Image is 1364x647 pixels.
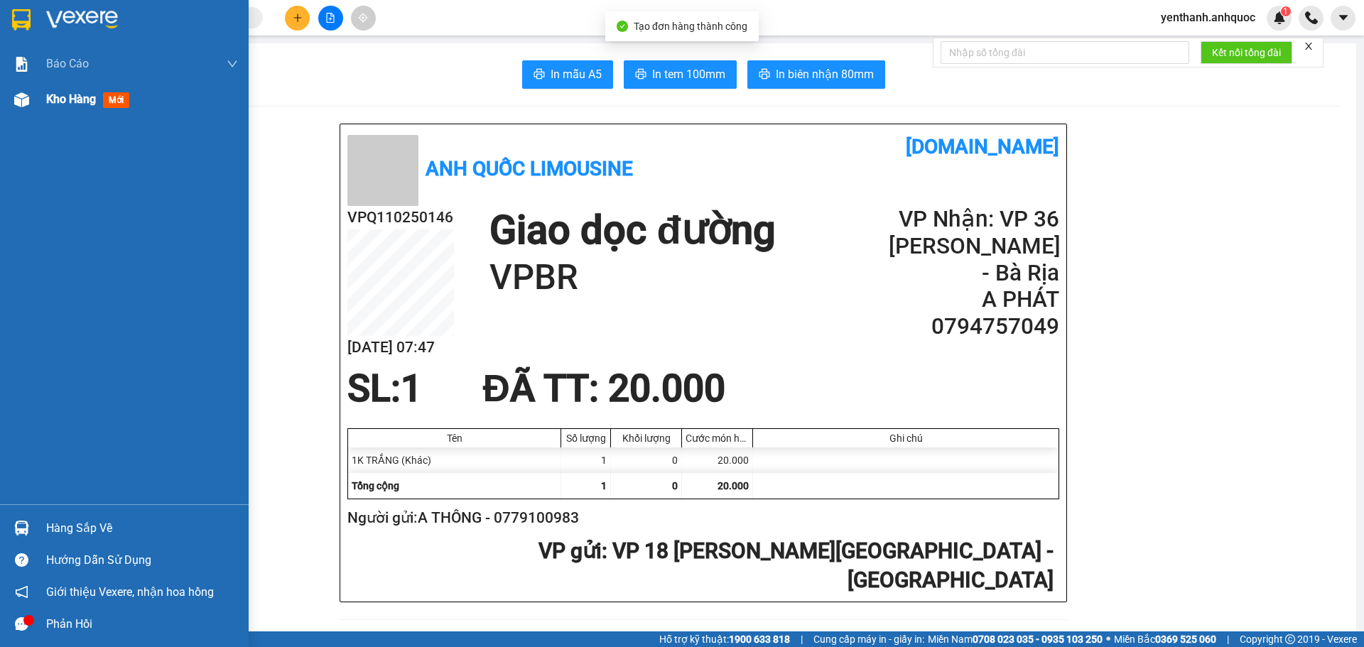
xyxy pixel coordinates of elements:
div: Phản hồi [46,614,238,635]
div: Số lượng [565,433,607,444]
div: 0 [611,447,682,473]
button: caret-down [1331,6,1355,31]
span: printer [534,68,545,82]
img: warehouse-icon [14,521,29,535]
strong: 0369 525 060 [1155,634,1216,645]
b: Anh Quốc Limousine [426,157,633,180]
span: notification [15,585,28,599]
span: Tổng cộng [352,480,399,491]
span: Miền Nam [928,631,1103,647]
div: 1K TRẮNG (Khác) [348,447,561,473]
span: In mẫu A5 [551,65,602,83]
div: Hàng sắp về [46,518,238,539]
h2: A PHÁT [889,286,1059,313]
div: Tên [352,433,557,444]
div: Hướng dẫn sử dụng [46,550,238,571]
h2: VPQ110250146 [347,206,454,229]
button: printerIn biên nhận 80mm [747,60,885,89]
span: printer [759,68,770,82]
div: Ghi chú [757,433,1055,444]
span: message [15,617,28,631]
span: | [1227,631,1229,647]
span: 20.000 [718,480,749,491]
span: close [1304,41,1314,51]
button: printerIn tem 100mm [624,60,737,89]
span: caret-down [1337,11,1350,24]
span: Cung cấp máy in - giấy in: [813,631,924,647]
input: Nhập số tổng đài [941,41,1189,64]
span: In biên nhận 80mm [776,65,874,83]
span: Hỗ trợ kỹ thuật: [659,631,790,647]
span: plus [293,13,303,23]
span: 1 [1283,6,1288,16]
span: SL: [347,366,401,411]
img: icon-new-feature [1273,11,1286,24]
span: Miền Bắc [1114,631,1216,647]
button: printerIn mẫu A5 [522,60,613,89]
h2: 0794757049 [889,313,1059,340]
button: plus [285,6,310,31]
button: Kết nối tổng đài [1201,41,1292,64]
span: | [801,631,803,647]
span: 1 [401,366,422,411]
img: solution-icon [14,57,29,72]
h2: Người gửi: A THÔNG - 0779100983 [347,506,1054,530]
span: ⚪️ [1106,636,1110,642]
img: phone-icon [1305,11,1318,24]
b: [DOMAIN_NAME] [906,135,1059,158]
span: check-circle [617,21,628,32]
h1: VPBR [489,255,775,300]
span: In tem 100mm [652,65,725,83]
img: warehouse-icon [14,92,29,107]
div: 20.000 [682,447,753,473]
sup: 1 [1281,6,1291,16]
span: aim [358,13,368,23]
span: yenthanh.anhquoc [1149,9,1267,26]
span: copyright [1285,634,1295,644]
span: Báo cáo [46,55,89,72]
span: Tạo đơn hàng thành công [634,21,747,32]
span: mới [103,92,129,108]
span: 1 [601,480,607,491]
img: logo-vxr [12,9,31,31]
div: 1 [561,447,611,473]
button: aim [351,6,376,31]
h2: VP Nhận: VP 36 [PERSON_NAME] - Bà Rịa [889,206,1059,286]
button: file-add [318,6,343,31]
span: VP gửi [538,538,602,563]
span: file-add [325,13,335,23]
h2: [DATE] 07:47 [347,336,454,359]
span: printer [635,68,646,82]
span: Kết nối tổng đài [1212,45,1281,60]
div: Khối lượng [615,433,678,444]
span: Kho hàng [46,92,96,106]
span: down [227,58,238,70]
span: question-circle [15,553,28,567]
strong: 1900 633 818 [729,634,790,645]
span: ĐÃ TT : 20.000 [482,366,725,411]
div: Cước món hàng [686,433,749,444]
span: 0 [672,480,678,491]
h2: : VP 18 [PERSON_NAME][GEOGRAPHIC_DATA] - [GEOGRAPHIC_DATA] [347,537,1054,594]
h1: Giao dọc đường [489,206,775,255]
strong: 0708 023 035 - 0935 103 250 [973,634,1103,645]
span: Giới thiệu Vexere, nhận hoa hồng [46,583,214,601]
